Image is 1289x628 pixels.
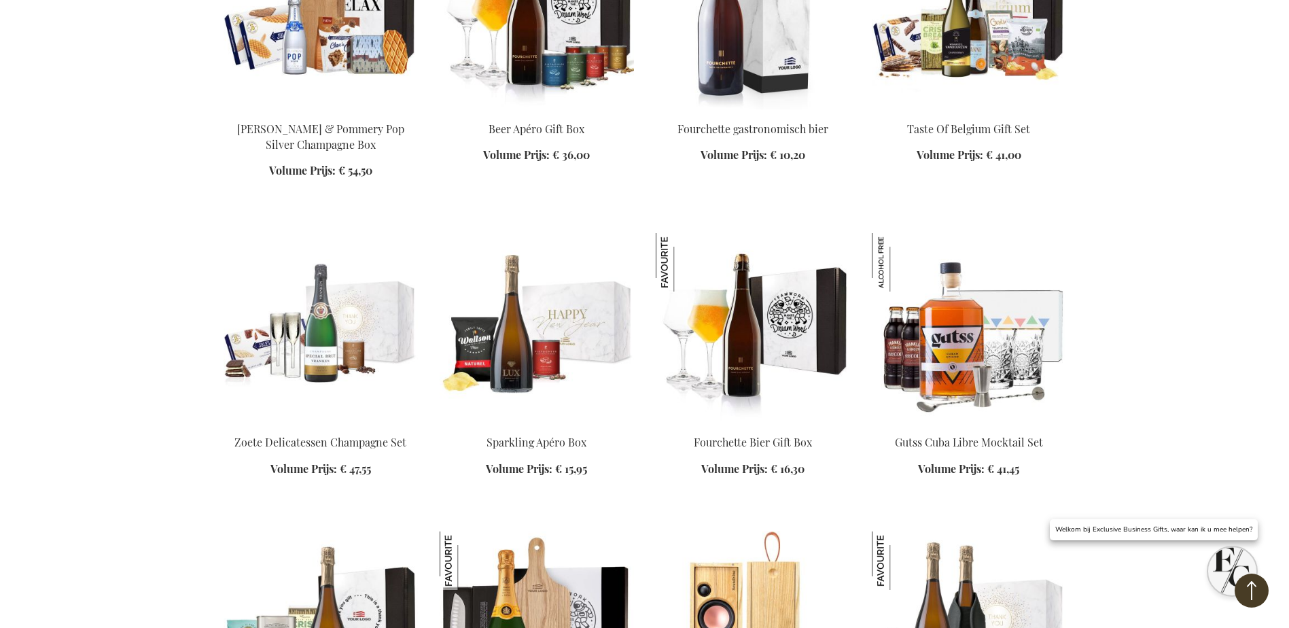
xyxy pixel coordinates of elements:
[270,461,371,477] a: Volume Prijs: € 47,55
[701,147,767,162] span: Volume Prijs:
[701,147,805,163] a: Volume Prijs: € 10,20
[872,104,1066,117] a: Taste Of Belgium Gift Set Taste Of Belgium Gift Set
[917,147,983,162] span: Volume Prijs:
[701,461,805,477] a: Volume Prijs: € 16,30
[917,147,1021,163] a: Volume Prijs: € 41,00
[224,104,418,117] a: Sweet Delights & Pommery Pop Silver Champagne Box
[872,233,1066,423] img: Gutss Cuba Libre Mocktail Set
[694,435,812,449] a: Fourchette Bier Gift Box
[340,461,371,476] span: € 47,55
[487,435,586,449] a: Sparkling Apéro Box
[489,122,584,136] a: Beer Apéro Gift Box
[656,233,714,292] img: Fourchette Bier Gift Box
[918,461,985,476] span: Volume Prijs:
[872,531,930,590] img: Peugeot Lux Set
[895,435,1043,449] a: Gutss Cuba Libre Mocktail Set
[440,418,634,431] a: Sparkling Apero Box
[486,461,552,476] span: Volume Prijs:
[872,233,930,292] img: Gutss Cuba Libre Mocktail Set
[656,233,850,423] img: Fourchette Beer Gift Box
[677,122,828,136] a: Fourchette gastronomisch bier
[918,461,1019,477] a: Volume Prijs: € 41,45
[338,163,372,177] span: € 54,50
[224,418,418,431] a: Sweet Delights Champagne Set
[270,461,337,476] span: Volume Prijs:
[701,461,768,476] span: Volume Prijs:
[234,435,406,449] a: Zoete Delicatessen Champagne Set
[986,147,1021,162] span: € 41,00
[237,122,404,152] a: [PERSON_NAME] & Pommery Pop Silver Champagne Box
[770,147,805,162] span: € 10,20
[440,233,634,423] img: Sparkling Apero Box
[269,163,336,177] span: Volume Prijs:
[656,418,850,431] a: Fourchette Beer Gift Box Fourchette Bier Gift Box
[656,104,850,117] a: Fourchette beer 75 cl
[224,233,418,423] img: Sweet Delights Champagne Set
[987,461,1019,476] span: € 41,45
[486,461,587,477] a: Volume Prijs: € 15,95
[483,147,590,163] a: Volume Prijs: € 36,00
[872,418,1066,431] a: Gutss Cuba Libre Mocktail Set Gutss Cuba Libre Mocktail Set
[440,104,634,117] a: Beer Apéro Gift Box
[555,461,587,476] span: € 15,95
[440,531,498,590] img: Luxe Gastronomische Gift Box
[269,163,372,179] a: Volume Prijs: € 54,50
[483,147,550,162] span: Volume Prijs:
[552,147,590,162] span: € 36,00
[907,122,1030,136] a: Taste Of Belgium Gift Set
[771,461,805,476] span: € 16,30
